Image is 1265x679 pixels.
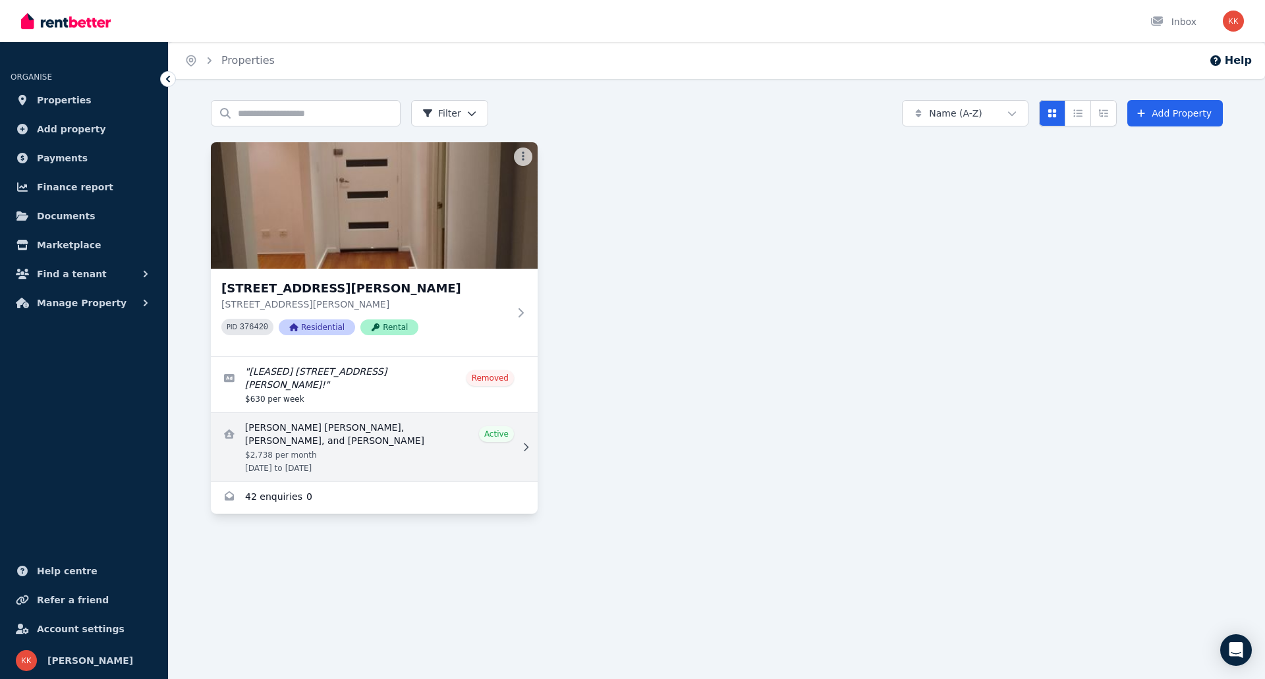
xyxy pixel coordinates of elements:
a: Properties [11,87,157,113]
span: ORGANISE [11,72,52,82]
button: Find a tenant [11,261,157,287]
div: View options [1039,100,1117,126]
button: Filter [411,100,488,126]
a: Account settings [11,616,157,642]
div: Inbox [1150,15,1196,28]
h3: [STREET_ADDRESS][PERSON_NAME] [221,279,509,298]
span: Rental [360,319,418,335]
a: Refer a friend [11,587,157,613]
p: [STREET_ADDRESS][PERSON_NAME] [221,298,509,311]
code: 376420 [240,323,268,332]
span: Documents [37,208,96,224]
button: Manage Property [11,290,157,316]
div: Open Intercom Messenger [1220,634,1252,666]
span: Help centre [37,563,98,579]
span: Finance report [37,179,113,195]
a: Help centre [11,558,157,584]
a: Edit listing: [LEASED] 51-51A Elizabeth Street Cranbourne North! [211,357,538,412]
span: Payments [37,150,88,166]
span: Marketplace [37,237,101,253]
span: [PERSON_NAME] [47,653,133,668]
button: More options [514,148,532,166]
nav: Breadcrumb [169,42,291,79]
span: Manage Property [37,295,126,311]
a: Add property [11,116,157,142]
a: 51 Elizabeth St, Cranbourne North[STREET_ADDRESS][PERSON_NAME][STREET_ADDRESS][PERSON_NAME]PID 37... [211,142,538,356]
button: Compact list view [1065,100,1091,126]
img: Kiran Kumar [1223,11,1244,32]
span: Account settings [37,621,125,637]
button: Help [1209,53,1252,68]
span: Filter [422,107,461,120]
span: Properties [37,92,92,108]
img: 51 Elizabeth St, Cranbourne North [211,142,538,269]
a: Marketplace [11,232,157,258]
a: Enquiries for 51 Elizabeth St, Cranbourne North [211,482,538,514]
a: Properties [221,54,275,67]
button: Expanded list view [1090,100,1117,126]
img: Kiran Kumar [16,650,37,671]
a: Payments [11,145,157,171]
a: Documents [11,203,157,229]
a: Finance report [11,174,157,200]
button: Name (A-Z) [902,100,1028,126]
span: Refer a friend [37,592,109,608]
span: Add property [37,121,106,137]
img: RentBetter [21,11,111,31]
small: PID [227,323,237,331]
button: Card view [1039,100,1065,126]
span: Residential [279,319,355,335]
span: Name (A-Z) [929,107,982,120]
span: Find a tenant [37,266,107,282]
a: Add Property [1127,100,1223,126]
a: View details for Dannielle Sheridan Campbell-Crean, Tawnee Campbell, and Joel Crean [211,413,538,481]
